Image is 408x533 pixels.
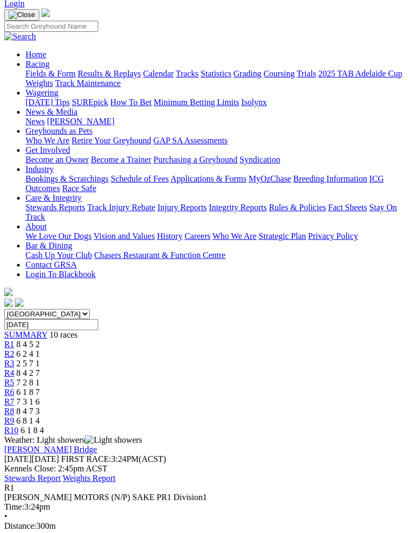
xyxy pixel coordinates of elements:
span: 6 2 4 1 [16,349,40,358]
a: R5 [4,378,14,387]
a: R8 [4,407,14,416]
a: Become a Trainer [91,155,151,164]
a: Vision and Values [93,231,155,240]
a: R3 [4,359,14,368]
a: ICG Outcomes [25,174,384,193]
div: [PERSON_NAME] MOTORS (N/P) SAKE PR1 Division1 [4,493,404,502]
div: Care & Integrity [25,203,404,222]
span: 6 8 1 4 [16,416,40,425]
a: Stewards Reports [25,203,85,212]
a: Bookings & Scratchings [25,174,108,183]
span: 6 1 8 4 [21,426,44,435]
a: Grading [234,69,261,78]
a: Careers [184,231,210,240]
span: Time: [4,502,24,511]
div: Kennels Close: 2:45pm ACST [4,464,404,474]
div: Industry [25,174,404,193]
span: 10 races [49,330,78,339]
img: Close [8,11,35,19]
a: Rules & Policies [269,203,326,212]
span: • [4,512,7,521]
span: 8 4 2 7 [16,368,40,377]
a: Isolynx [241,98,267,107]
a: R9 [4,416,14,425]
div: Greyhounds as Pets [25,136,404,145]
div: 3:24pm [4,502,404,512]
a: How To Bet [110,98,152,107]
a: Login To Blackbook [25,270,96,279]
a: News & Media [25,107,78,116]
a: Stewards Report [4,474,61,483]
a: [PERSON_NAME] Bridge [4,445,97,454]
input: Search [4,21,98,32]
a: Home [25,50,46,59]
a: Contact GRSA [25,260,76,269]
a: [PERSON_NAME] [47,117,114,126]
a: Care & Integrity [25,193,82,202]
span: 6 1 8 7 [16,388,40,397]
a: SUREpick [72,98,108,107]
a: R4 [4,368,14,377]
a: Results & Replays [78,69,141,78]
div: About [25,231,404,241]
img: facebook.svg [4,298,13,307]
div: Get Involved [25,155,404,165]
a: Applications & Forms [171,174,246,183]
div: Racing [25,69,404,88]
a: Fields & Form [25,69,75,78]
a: GAP SA Assessments [154,136,228,145]
a: Become an Owner [25,155,89,164]
a: SUMMARY [4,330,47,339]
img: Light showers [85,435,142,445]
a: Stay On Track [25,203,397,221]
div: News & Media [25,117,404,126]
img: logo-grsa-white.png [41,8,50,17]
a: Trials [296,69,316,78]
span: [DATE] [4,454,32,463]
span: 7 2 8 1 [16,378,40,387]
a: Track Maintenance [55,79,121,88]
a: Injury Reports [157,203,207,212]
span: R1 [4,483,14,492]
span: 2 5 7 1 [16,359,40,368]
div: Wagering [25,98,404,107]
div: 300m [4,521,404,531]
a: Privacy Policy [308,231,358,240]
a: Racing [25,59,49,68]
a: Statistics [201,69,232,78]
button: Toggle navigation [4,9,39,21]
span: 8 4 5 2 [16,340,40,349]
a: Coursing [263,69,295,78]
div: Bar & Dining [25,251,404,260]
a: Syndication [240,155,280,164]
a: R2 [4,349,14,358]
a: About [25,222,47,231]
a: Weights Report [63,474,116,483]
a: Track Injury Rebate [87,203,155,212]
span: R7 [4,397,14,406]
img: twitter.svg [15,298,23,307]
span: 3:24PM(ACST) [61,454,166,463]
a: Bar & Dining [25,241,72,250]
a: R6 [4,388,14,397]
a: MyOzChase [249,174,291,183]
a: Retire Your Greyhound [72,136,151,145]
span: Distance: [4,521,36,530]
a: We Love Our Dogs [25,231,91,240]
img: logo-grsa-white.png [4,288,13,296]
span: 7 3 1 6 [16,397,40,406]
a: Schedule of Fees [110,174,168,183]
a: R10 [4,426,19,435]
a: Purchasing a Greyhound [154,155,237,164]
a: Fact Sheets [328,203,367,212]
img: Search [4,32,36,41]
span: Weather: Light showers [4,435,142,444]
a: Race Safe [62,184,96,193]
a: Integrity Reports [209,203,267,212]
a: Industry [25,165,54,174]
